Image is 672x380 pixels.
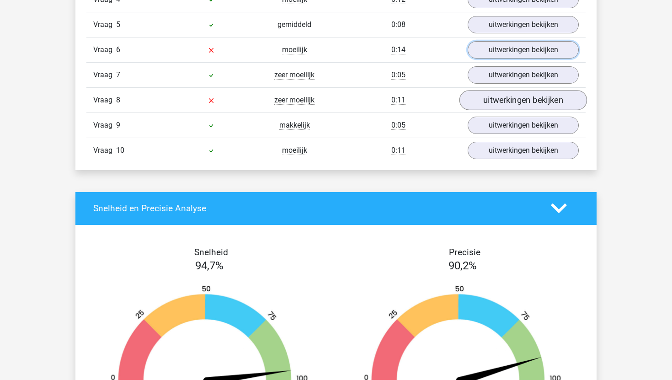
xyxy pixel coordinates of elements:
a: uitwerkingen bekijken [468,66,579,84]
a: uitwerkingen bekijken [468,117,579,134]
span: 90,2% [448,259,477,272]
span: 5 [116,20,120,29]
h4: Snelheid [93,247,329,257]
a: uitwerkingen bekijken [459,90,587,110]
span: 0:11 [391,96,405,105]
span: moeilijk [282,45,307,54]
span: Vraag [93,44,116,55]
span: zeer moeilijk [274,96,315,105]
span: 0:14 [391,45,405,54]
span: 0:05 [391,70,405,80]
h4: Snelheid en Precisie Analyse [93,203,537,214]
span: 10 [116,146,124,155]
span: gemiddeld [277,20,311,29]
span: 6 [116,45,120,54]
span: Vraag [93,95,116,106]
span: 0:05 [391,121,405,130]
a: uitwerkingen bekijken [468,16,579,33]
span: 7 [116,70,120,79]
span: Vraag [93,145,116,156]
span: Vraag [93,120,116,131]
span: moeilijk [282,146,307,155]
span: 0:08 [391,20,405,29]
span: Vraag [93,19,116,30]
a: uitwerkingen bekijken [468,41,579,59]
span: 94,7% [195,259,224,272]
span: 0:11 [391,146,405,155]
a: uitwerkingen bekijken [468,142,579,159]
span: Vraag [93,70,116,80]
span: 9 [116,121,120,129]
span: zeer moeilijk [274,70,315,80]
h4: Precisie [347,247,582,257]
span: makkelijk [279,121,310,130]
span: 8 [116,96,120,104]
